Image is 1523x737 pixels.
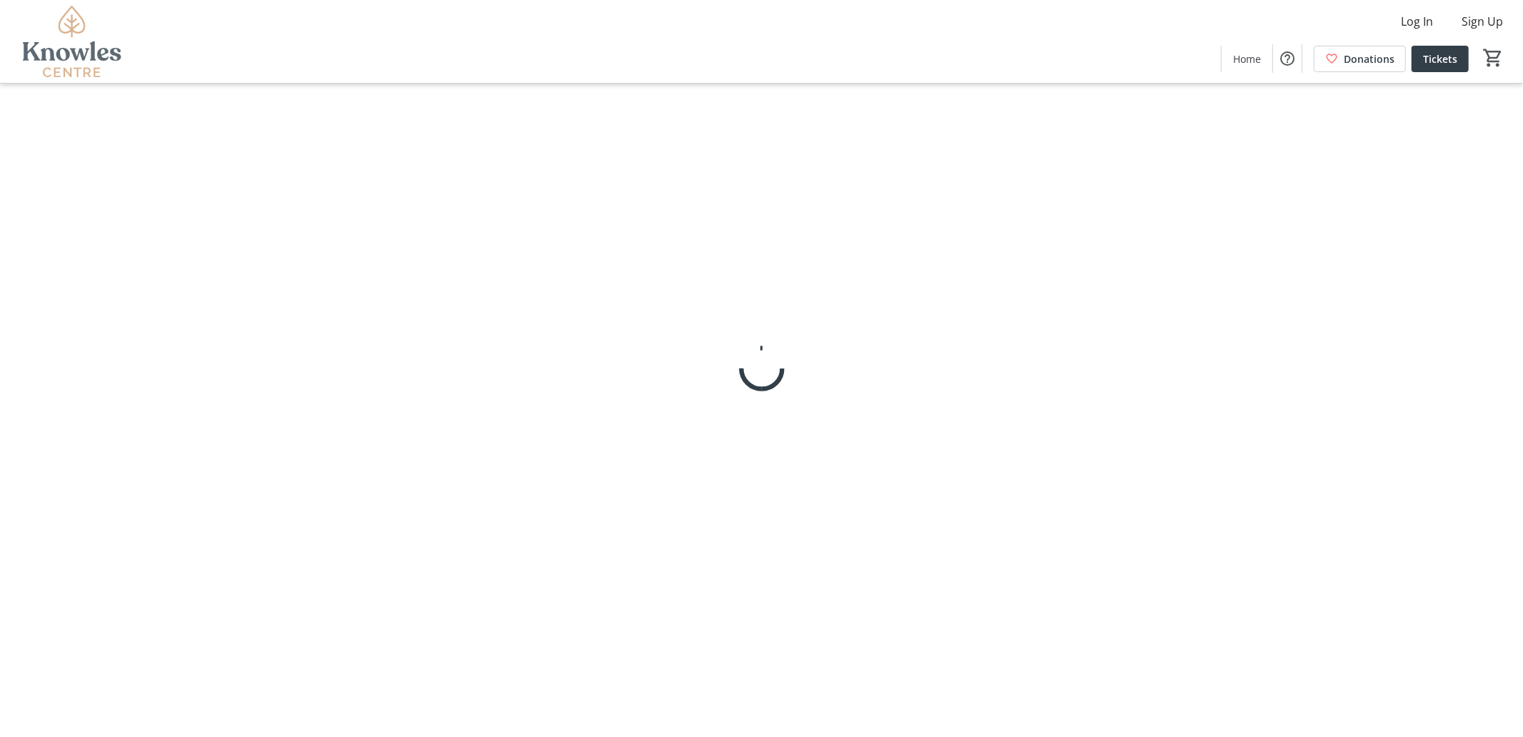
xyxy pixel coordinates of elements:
span: Home [1233,51,1261,66]
img: Knowles Centre's Logo [9,6,136,77]
button: Cart [1480,45,1506,71]
button: Sign Up [1450,10,1514,33]
button: Help [1273,44,1302,73]
a: Donations [1314,46,1406,72]
span: Donations [1344,51,1394,66]
span: Tickets [1423,51,1457,66]
span: Sign Up [1462,13,1503,30]
span: Log In [1401,13,1433,30]
a: Home [1222,46,1272,72]
button: Log In [1389,10,1444,33]
a: Tickets [1412,46,1469,72]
